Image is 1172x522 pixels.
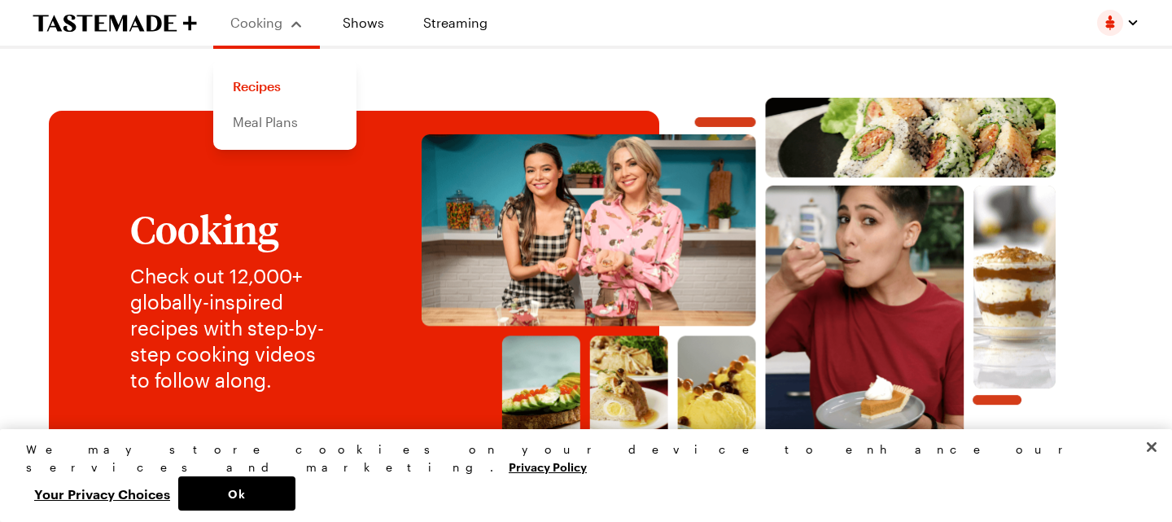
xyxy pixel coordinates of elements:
a: Recipes [223,68,347,104]
a: Meal Plans [223,104,347,140]
button: Your Privacy Choices [26,476,178,511]
img: Explore recipes [370,98,1107,457]
div: Privacy [26,441,1132,511]
button: Ok [178,476,295,511]
h1: Cooking [130,208,338,250]
div: Cooking [213,59,356,150]
a: More information about your privacy, opens in a new tab [509,458,587,474]
button: Profile picture [1097,10,1139,36]
a: To Tastemade Home Page [33,14,197,33]
p: Check out 12,000+ globally-inspired recipes with step-by-step cooking videos to follow along. [130,263,338,393]
span: Cooking [230,15,282,30]
button: Close [1134,429,1170,465]
img: Profile picture [1097,10,1123,36]
div: We may store cookies on your device to enhance our services and marketing. [26,441,1132,476]
button: Cooking [230,7,304,39]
